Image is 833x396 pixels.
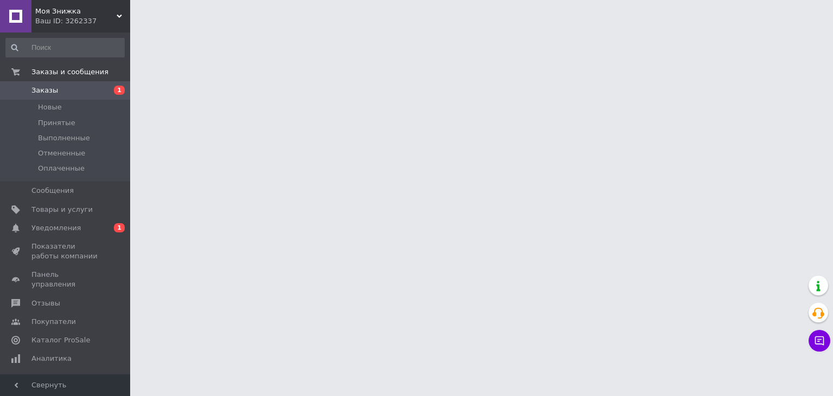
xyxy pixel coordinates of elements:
[38,133,90,143] span: Выполненные
[31,317,76,327] span: Покупатели
[31,67,108,77] span: Заказы и сообщения
[31,86,58,95] span: Заказы
[31,354,72,363] span: Аналитика
[38,164,85,173] span: Оплаченные
[114,86,125,95] span: 1
[31,372,100,392] span: Инструменты вебмастера и SEO
[31,205,93,215] span: Товары и услуги
[5,38,125,57] input: Поиск
[35,7,117,16] span: Моя Знижка
[31,242,100,261] span: Показатели работы компании
[38,102,62,112] span: Новые
[809,330,830,352] button: Чат с покупателем
[31,223,81,233] span: Уведомления
[114,223,125,232] span: 1
[31,270,100,289] span: Панель управления
[31,186,74,196] span: Сообщения
[38,148,85,158] span: Отмененные
[31,335,90,345] span: Каталог ProSale
[38,118,75,128] span: Принятые
[35,16,130,26] div: Ваш ID: 3262337
[31,298,60,308] span: Отзывы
